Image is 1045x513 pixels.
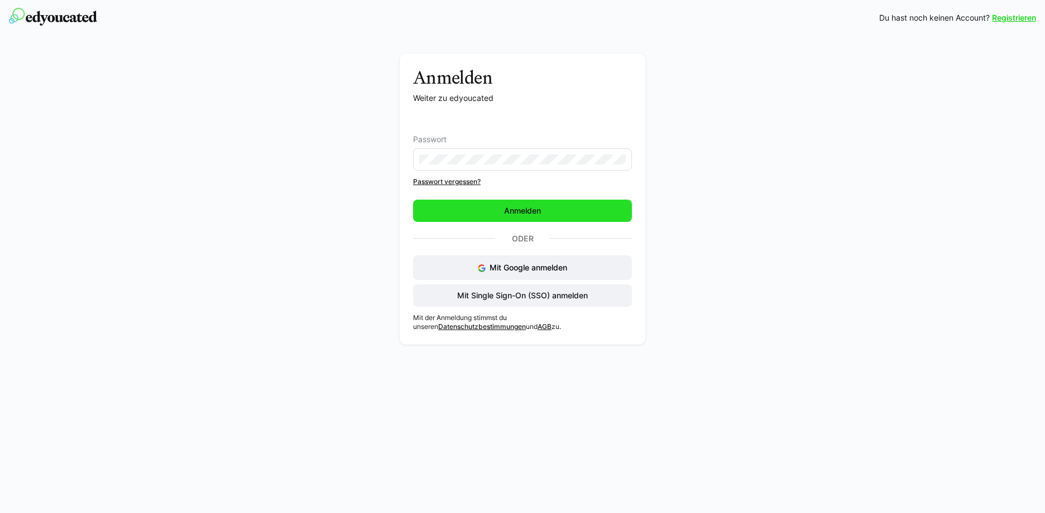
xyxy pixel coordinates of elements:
[413,135,447,144] span: Passwort
[879,12,990,23] span: Du hast noch keinen Account?
[9,8,97,26] img: edyoucated
[413,93,632,104] p: Weiter zu edyoucated
[413,200,632,222] button: Anmelden
[538,322,552,331] a: AGB
[992,12,1036,23] a: Registrieren
[413,67,632,88] h3: Anmelden
[490,263,567,272] span: Mit Google anmelden
[495,231,550,246] p: Oder
[413,313,632,331] p: Mit der Anmeldung stimmst du unseren und zu.
[413,255,632,280] button: Mit Google anmelden
[502,205,543,216] span: Anmelden
[438,322,526,331] a: Datenschutzbestimmungen
[413,284,632,307] button: Mit Single Sign-On (SSO) anmelden
[413,177,632,186] a: Passwort vergessen?
[456,290,589,301] span: Mit Single Sign-On (SSO) anmelden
